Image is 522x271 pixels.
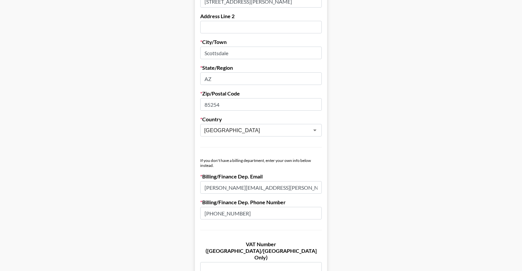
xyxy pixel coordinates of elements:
[310,126,319,135] button: Open
[200,116,322,123] label: Country
[200,173,322,180] label: Billing/Finance Dep. Email
[200,241,322,261] label: VAT Number ([GEOGRAPHIC_DATA]/[GEOGRAPHIC_DATA] Only)
[200,158,322,168] div: If you don't have a billing department, enter your own info below instead.
[200,13,322,19] label: Address Line 2
[200,64,322,71] label: State/Region
[200,39,322,45] label: City/Town
[200,199,322,206] label: Billing/Finance Dep. Phone Number
[200,90,322,97] label: Zip/Postal Code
